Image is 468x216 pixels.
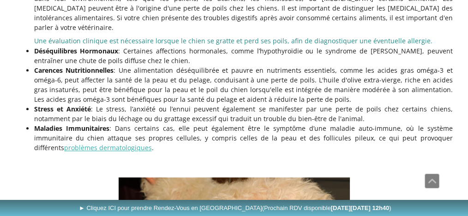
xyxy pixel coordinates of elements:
p: : Le stress, l’anxiété ou l’ennui peuvent également se manifester par une perte de poils chez cer... [34,104,453,123]
span: Défiler vers le haut [425,174,439,188]
b: [DATE][DATE] 12h40 [331,204,390,211]
a: Défiler vers le haut [425,174,439,188]
strong: Déséquilibres Hormonaux [34,47,119,55]
span: ► Cliquez ICI pour prendre Rendez-Vous en [GEOGRAPHIC_DATA] [79,204,391,211]
p: : Une alimentation déséquilibrée et pauvre en nutriments essentiels, comme les acides gras oméga-... [34,65,453,104]
span: (Prochain RDV disponible ) [262,204,391,211]
p: : Certaines affections hormonales, comme l’hypothyroïdie ou le syndrome de [PERSON_NAME], peuvent... [34,46,453,65]
strong: Carences Nutritionnelles [34,66,114,75]
strong: Maladies Immunitaires [34,124,109,133]
a: problèmes dermatologiques [64,143,152,152]
p: : Dans certains cas, elle peut également être le symptôme d’une maladie auto-immune, où le systèm... [34,123,453,152]
span: Une évaluation clinique est nécessaire lorsque le chien se gratte et perd ses poils, afin de diag... [34,36,432,45]
strong: Stress et Anxiété [34,105,91,113]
